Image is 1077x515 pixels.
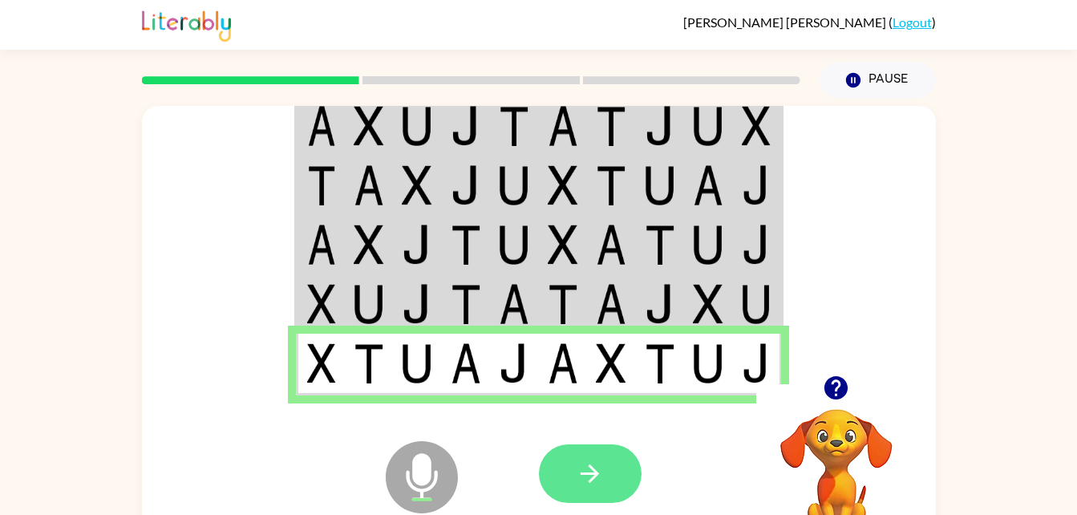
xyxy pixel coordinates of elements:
img: a [354,165,384,205]
img: t [354,343,384,383]
img: x [307,343,336,383]
img: j [402,284,432,324]
img: j [645,284,675,324]
img: j [451,106,481,146]
img: t [645,343,675,383]
button: Pause [820,62,936,99]
img: a [548,343,578,383]
img: j [402,225,432,265]
img: t [596,165,626,205]
img: t [451,284,481,324]
img: x [548,225,578,265]
img: a [307,106,336,146]
img: u [499,225,529,265]
img: j [451,165,481,205]
img: t [307,165,336,205]
img: j [742,343,771,383]
img: x [693,284,723,324]
img: j [742,165,771,205]
img: t [645,225,675,265]
img: a [451,343,481,383]
img: t [548,284,578,324]
a: Logout [893,14,932,30]
img: j [742,225,771,265]
img: u [645,165,675,205]
img: t [596,106,626,146]
img: a [693,165,723,205]
img: a [548,106,578,146]
img: t [499,106,529,146]
img: x [742,106,771,146]
img: x [307,284,336,324]
img: u [693,343,723,383]
img: Literably [142,6,231,42]
img: a [596,225,626,265]
img: x [354,225,384,265]
img: u [354,284,384,324]
img: u [742,284,771,324]
img: x [354,106,384,146]
img: a [596,284,626,324]
img: x [596,343,626,383]
img: x [548,165,578,205]
img: j [645,106,675,146]
img: t [451,225,481,265]
img: u [499,165,529,205]
span: [PERSON_NAME] [PERSON_NAME] [683,14,889,30]
img: u [693,225,723,265]
img: u [693,106,723,146]
img: x [402,165,432,205]
img: a [499,284,529,324]
img: a [307,225,336,265]
img: j [499,343,529,383]
div: ( ) [683,14,936,30]
img: u [402,343,432,383]
img: u [402,106,432,146]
